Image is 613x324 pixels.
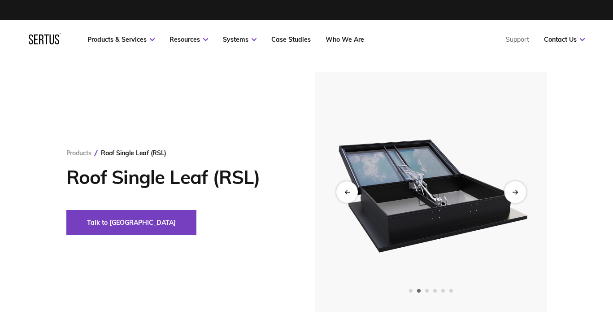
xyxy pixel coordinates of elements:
button: Talk to [GEOGRAPHIC_DATA] [66,210,196,235]
span: Go to slide 3 [425,289,429,293]
a: Case Studies [271,35,311,44]
span: Go to slide 4 [433,289,437,293]
span: Go to slide 5 [441,289,445,293]
a: Systems [223,35,257,44]
a: Products [66,149,91,157]
div: Next slide [504,181,526,203]
h1: Roof Single Leaf (RSL) [66,166,288,188]
a: Support [506,35,529,44]
a: Who We Are [326,35,364,44]
a: Products & Services [87,35,155,44]
span: Go to slide 1 [409,289,413,293]
a: Resources [170,35,208,44]
span: Go to slide 6 [449,289,453,293]
a: Contact Us [544,35,585,44]
div: Previous slide [336,181,358,203]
